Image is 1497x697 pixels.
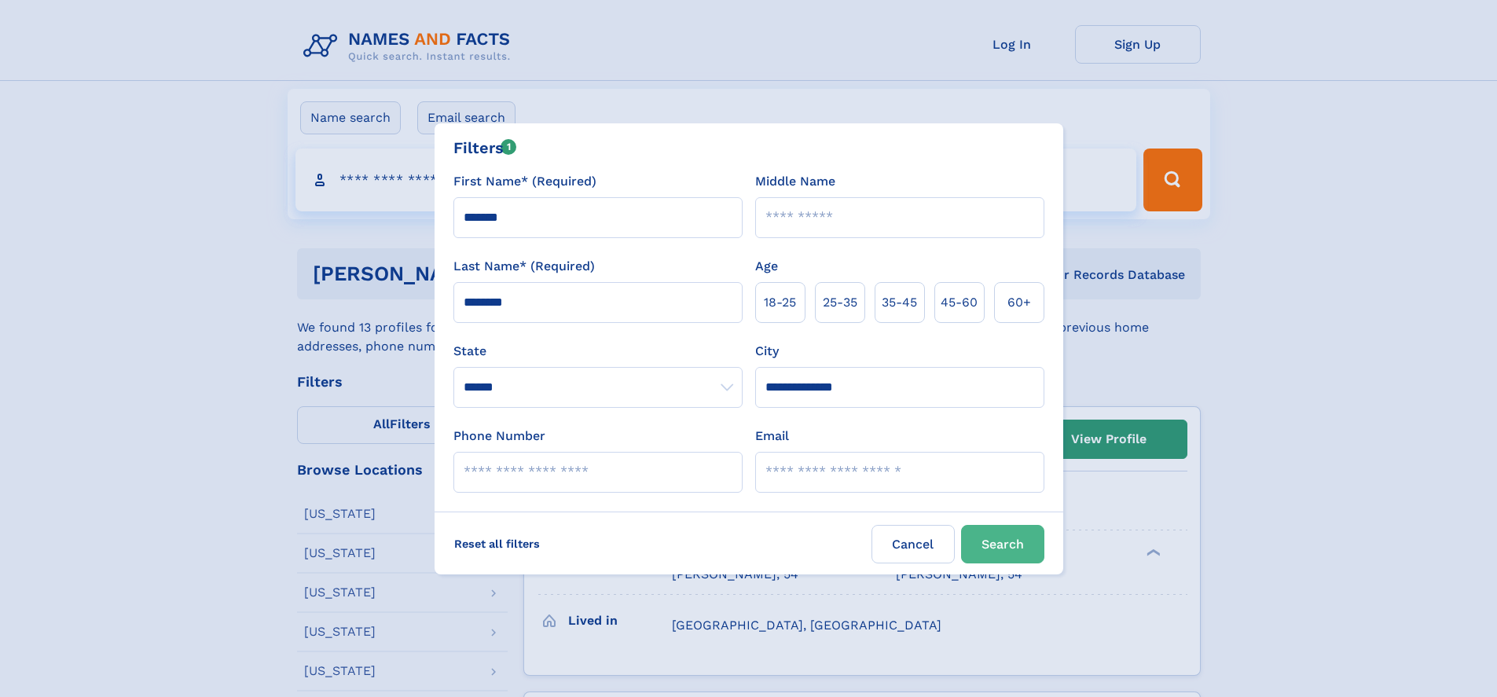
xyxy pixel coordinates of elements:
label: Cancel [871,525,955,563]
label: First Name* (Required) [453,172,596,191]
label: Last Name* (Required) [453,257,595,276]
span: 25‑35 [823,293,857,312]
label: City [755,342,779,361]
span: 18‑25 [764,293,796,312]
label: Middle Name [755,172,835,191]
label: State [453,342,743,361]
span: 35‑45 [882,293,917,312]
label: Email [755,427,789,446]
label: Phone Number [453,427,545,446]
span: 60+ [1007,293,1031,312]
label: Age [755,257,778,276]
div: Filters [453,136,517,160]
button: Search [961,525,1044,563]
span: 45‑60 [941,293,978,312]
label: Reset all filters [444,525,550,563]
